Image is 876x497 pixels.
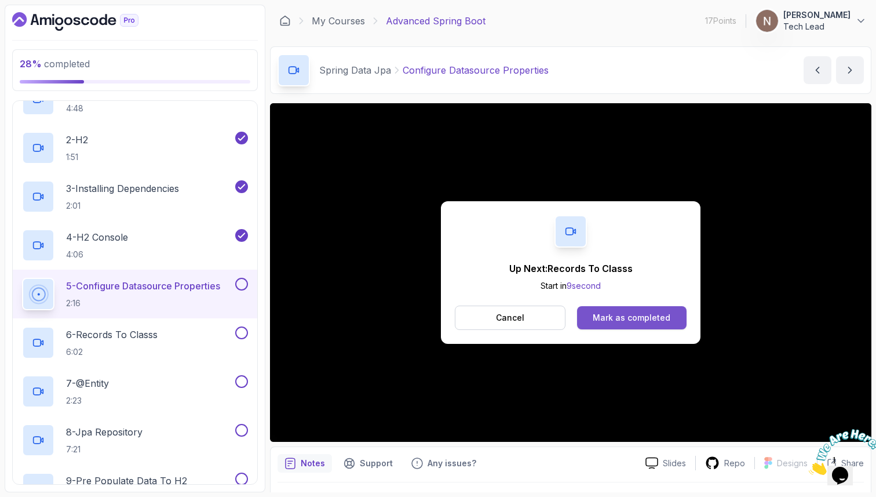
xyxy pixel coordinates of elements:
button: Mark as completed [577,306,687,329]
p: 2 - H2 [66,133,88,147]
p: Designs [777,458,808,469]
span: 9 second [567,281,601,291]
p: 9 - Pre Populate Data To H2 [66,474,187,488]
button: Feedback button [404,454,483,473]
button: 4-H2 Console4:06 [22,229,248,262]
div: Mark as completed [593,312,670,324]
a: My Courses [312,14,365,28]
p: 8 - Jpa Repository [66,425,143,439]
p: Spring Data Jpa [319,63,391,77]
p: 4 - H2 Console [66,230,128,244]
p: Advanced Spring Boot [386,14,486,28]
p: 2:01 [66,200,179,212]
p: 6 - Records To Classs [66,328,158,342]
p: 7 - @Entity [66,376,109,390]
button: 2-H21:51 [22,132,248,164]
span: 28 % [20,58,42,70]
button: next content [836,56,864,84]
p: [PERSON_NAME] [783,9,851,21]
p: Any issues? [428,458,476,469]
button: 5-Configure Datasource Properties2:16 [22,278,248,310]
p: Up Next: Records To Classs [509,262,633,275]
p: 7:21 [66,444,143,455]
p: 17 Points [705,15,736,27]
button: 6-Records To Classs6:02 [22,327,248,359]
p: 4:06 [66,249,128,260]
p: 3 - Installing Dependencies [66,182,179,195]
button: notes button [278,454,332,473]
p: Tech Lead [783,21,851,32]
p: Support [360,458,393,469]
p: Cancel [496,312,524,324]
span: 1 [5,5,9,14]
button: 3-Installing Dependencies2:01 [22,180,248,213]
iframe: chat widget [804,425,876,480]
img: user profile image [756,10,778,32]
button: previous content [804,56,831,84]
p: 2:16 [66,298,220,309]
p: Slides [663,458,686,469]
a: Dashboard [12,12,165,31]
button: user profile image[PERSON_NAME]Tech Lead [755,9,867,32]
button: 8-Jpa Repository7:21 [22,424,248,456]
p: 4:48 [66,103,162,114]
span: completed [20,58,90,70]
p: 5 - Configure Datasource Properties [66,279,220,293]
img: Chat attention grabber [5,5,76,50]
p: 1:51 [66,151,88,163]
a: Dashboard [279,15,291,27]
p: 2:23 [66,395,109,407]
button: Support button [337,454,400,473]
p: Repo [724,458,745,469]
button: 7-@Entity2:23 [22,375,248,408]
p: Start in [509,280,633,292]
iframe: 5 - Configure datasource properties [270,103,871,442]
p: Notes [301,458,325,469]
a: Slides [636,457,695,469]
p: 6:02 [66,346,158,358]
a: Repo [696,456,754,470]
button: Cancel [455,306,565,330]
p: Configure Datasource Properties [403,63,549,77]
